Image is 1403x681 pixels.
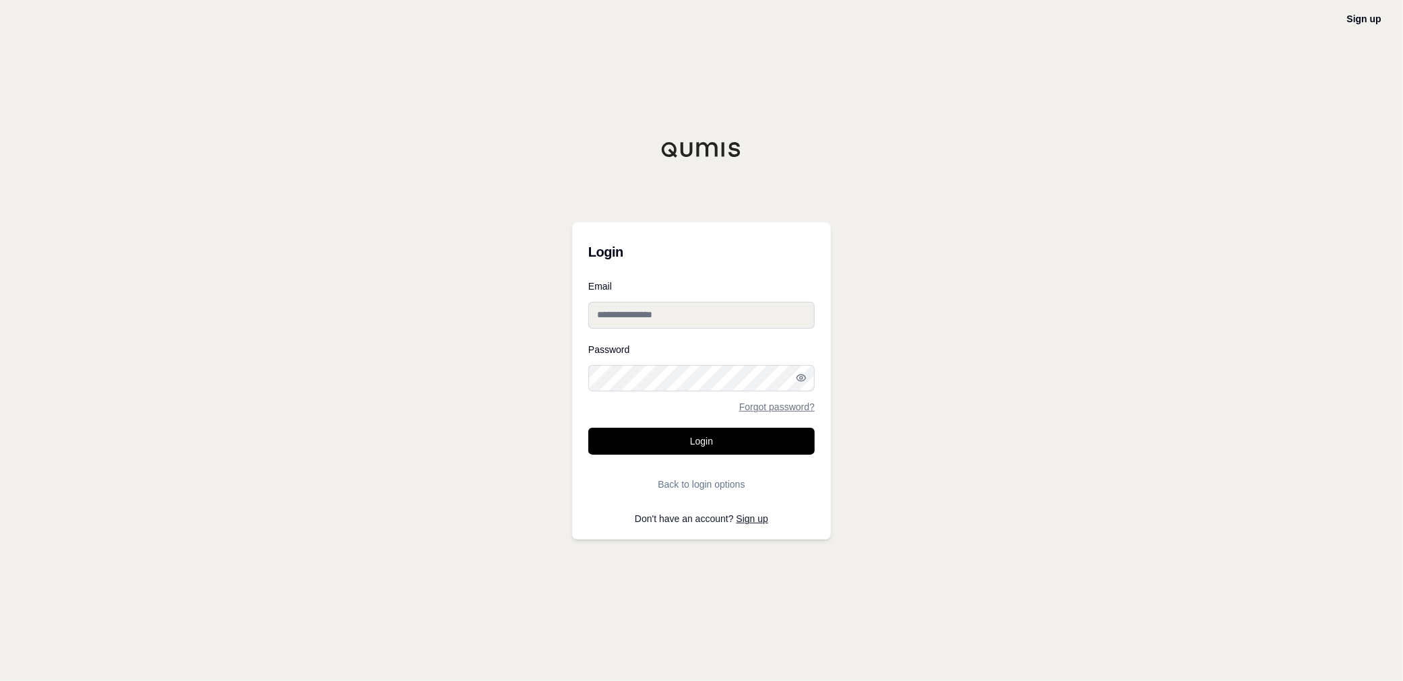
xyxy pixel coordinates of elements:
[588,514,815,523] p: Don't have an account?
[588,282,815,291] label: Email
[737,513,768,524] a: Sign up
[588,428,815,455] button: Login
[739,402,815,412] a: Forgot password?
[588,238,815,265] h3: Login
[1347,13,1381,24] a: Sign up
[661,141,742,158] img: Qumis
[588,471,815,498] button: Back to login options
[588,345,815,354] label: Password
